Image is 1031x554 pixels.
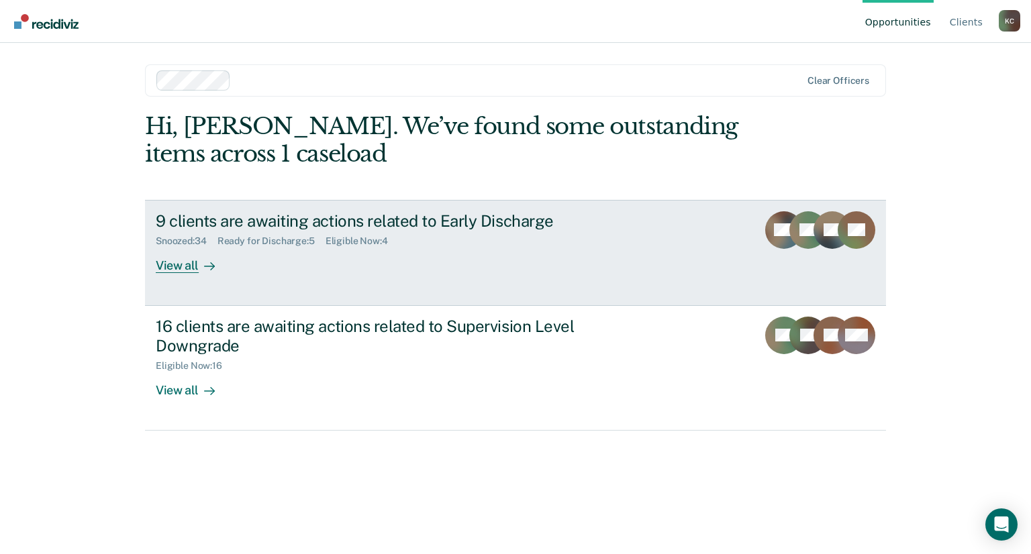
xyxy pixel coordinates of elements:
div: Hi, [PERSON_NAME]. We’ve found some outstanding items across 1 caseload [145,113,738,168]
div: Eligible Now : 4 [326,235,399,247]
a: 16 clients are awaiting actions related to Supervision Level DowngradeEligible Now:16View all [145,306,886,431]
div: Eligible Now : 16 [156,360,233,372]
div: Open Intercom Messenger [985,508,1018,541]
div: K C [999,10,1020,32]
div: Ready for Discharge : 5 [217,235,326,247]
button: Profile dropdown button [999,10,1020,32]
div: View all [156,372,231,398]
a: 9 clients are awaiting actions related to Early DischargeSnoozed:34Ready for Discharge:5Eligible ... [145,200,886,306]
div: Clear officers [807,75,869,87]
div: Snoozed : 34 [156,235,217,247]
div: View all [156,247,231,273]
div: 9 clients are awaiting actions related to Early Discharge [156,211,627,231]
img: Recidiviz [14,14,79,29]
div: 16 clients are awaiting actions related to Supervision Level Downgrade [156,317,627,355]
